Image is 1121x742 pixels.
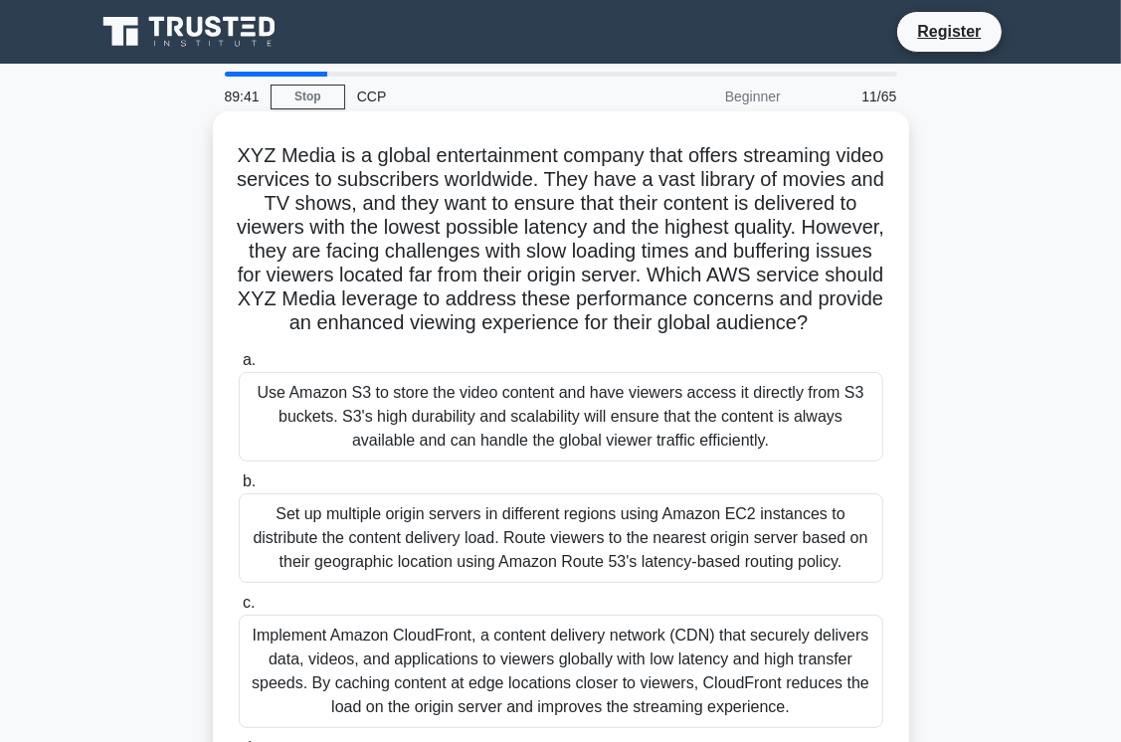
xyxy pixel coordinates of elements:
[243,351,256,368] span: a.
[239,372,883,462] div: Use Amazon S3 to store the video content and have viewers access it directly from S3 buckets. S3'...
[271,85,345,109] a: Stop
[239,615,883,728] div: Implement Amazon CloudFront, a content delivery network (CDN) that securely delivers data, videos...
[243,594,255,611] span: c.
[239,493,883,583] div: Set up multiple origin servers in different regions using Amazon EC2 instances to distribute the ...
[793,77,909,116] div: 11/65
[345,77,619,116] div: CCP
[237,143,885,336] h5: XYZ Media is a global entertainment company that offers streaming video services to subscribers w...
[243,472,256,489] span: b.
[905,19,993,44] a: Register
[213,77,271,116] div: 89:41
[619,77,793,116] div: Beginner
